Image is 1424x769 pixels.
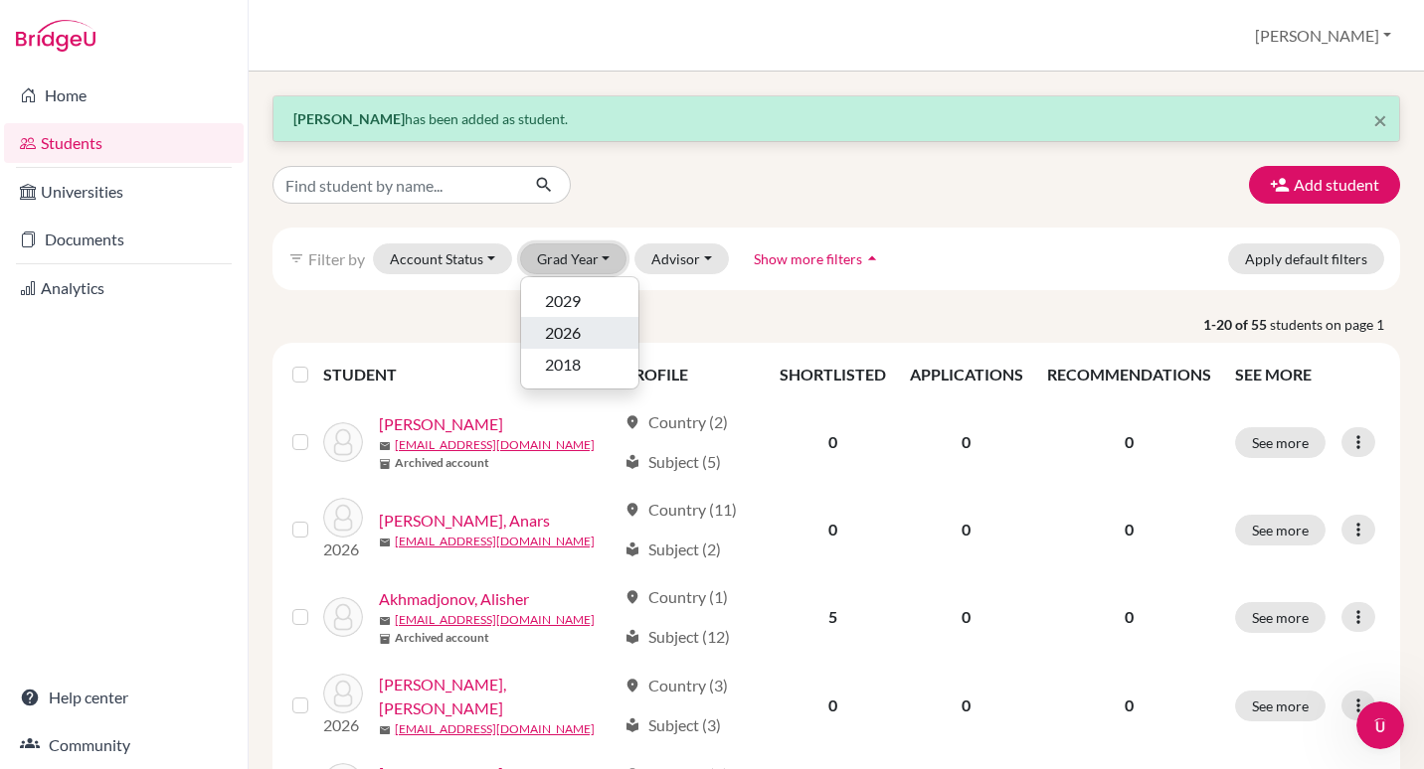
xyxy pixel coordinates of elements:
[624,585,728,609] div: Country (1)
[1235,602,1326,633] button: See more
[323,674,363,713] img: Alistratova, Alisa
[293,108,1379,129] p: has been added as student.
[4,678,244,717] a: Help center
[1047,693,1211,717] p: 0
[768,486,898,573] td: 0
[1223,351,1392,398] th: SEE MORE
[768,573,898,661] td: 5
[898,351,1035,398] th: APPLICATIONS
[624,410,728,434] div: Country (2)
[624,450,721,474] div: Subject (5)
[1270,314,1400,335] span: students on page 1
[379,509,550,533] a: [PERSON_NAME], Anars
[768,661,898,750] td: 0
[1047,518,1211,541] p: 0
[898,661,1035,750] td: 0
[1035,351,1223,398] th: RECOMMENDATIONS
[379,458,391,470] span: inventory_2
[521,349,638,381] button: 2018
[624,538,721,561] div: Subject (2)
[521,285,638,317] button: 2029
[520,276,639,389] div: Grad Year
[1249,166,1400,204] button: Add student
[624,414,640,430] span: location_on
[288,250,304,266] i: filter_list
[545,321,581,345] span: 2026
[4,725,244,765] a: Community
[1203,314,1270,335] strong: 1-20 of 55
[323,351,613,398] th: STUDENT
[323,422,363,462] img: Ablyazova, Aida
[323,538,363,561] p: 2026
[4,268,244,308] a: Analytics
[613,351,767,398] th: PROFILE
[379,633,391,645] span: inventory_2
[323,498,363,538] img: Ahmedovs, Anars
[395,629,489,647] b: Archived account
[737,243,899,274] button: Show more filtersarrow_drop_up
[379,615,391,627] span: mail
[624,502,640,518] span: location_on
[395,436,595,454] a: [EMAIL_ADDRESS][DOMAIN_NAME]
[624,454,640,470] span: local_library
[308,249,365,268] span: Filter by
[754,250,862,267] span: Show more filters
[4,76,244,115] a: Home
[272,166,519,204] input: Find student by name...
[373,243,512,274] button: Account Status
[1373,108,1387,132] button: Close
[379,440,391,452] span: mail
[1047,430,1211,454] p: 0
[1235,427,1326,458] button: See more
[293,110,405,127] strong: [PERSON_NAME]
[379,587,529,611] a: Akhmadjonov, Alisher
[624,674,728,697] div: Country (3)
[4,220,244,259] a: Documents
[16,20,95,52] img: Bridge-U
[395,533,595,550] a: [EMAIL_ADDRESS][DOMAIN_NAME]
[624,713,721,737] div: Subject (3)
[323,597,363,637] img: Akhmadjonov, Alisher
[898,398,1035,486] td: 0
[898,486,1035,573] td: 0
[1235,515,1326,545] button: See more
[379,412,503,436] a: [PERSON_NAME]
[624,678,640,693] span: location_on
[768,351,898,398] th: SHORTLISTED
[634,243,729,274] button: Advisor
[1246,17,1400,55] button: [PERSON_NAME]
[379,673,616,720] a: [PERSON_NAME], [PERSON_NAME]
[521,317,638,349] button: 2026
[624,629,640,645] span: local_library
[624,541,640,557] span: local_library
[1235,691,1326,721] button: See more
[4,123,244,163] a: Students
[520,243,627,274] button: Grad Year
[1228,243,1384,274] button: Apply default filters
[862,248,882,268] i: arrow_drop_up
[395,720,595,738] a: [EMAIL_ADDRESS][DOMAIN_NAME]
[395,611,595,629] a: [EMAIL_ADDRESS][DOMAIN_NAME]
[1356,701,1404,749] iframe: Intercom live chat
[323,713,363,737] p: 2026
[624,498,737,522] div: Country (11)
[1373,105,1387,134] span: ×
[379,724,391,736] span: mail
[624,717,640,733] span: local_library
[624,589,640,605] span: location_on
[1047,605,1211,629] p: 0
[395,454,489,472] b: Archived account
[768,398,898,486] td: 0
[545,289,581,313] span: 2029
[898,573,1035,661] td: 0
[545,353,581,377] span: 2018
[624,625,730,649] div: Subject (12)
[4,172,244,212] a: Universities
[379,537,391,548] span: mail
